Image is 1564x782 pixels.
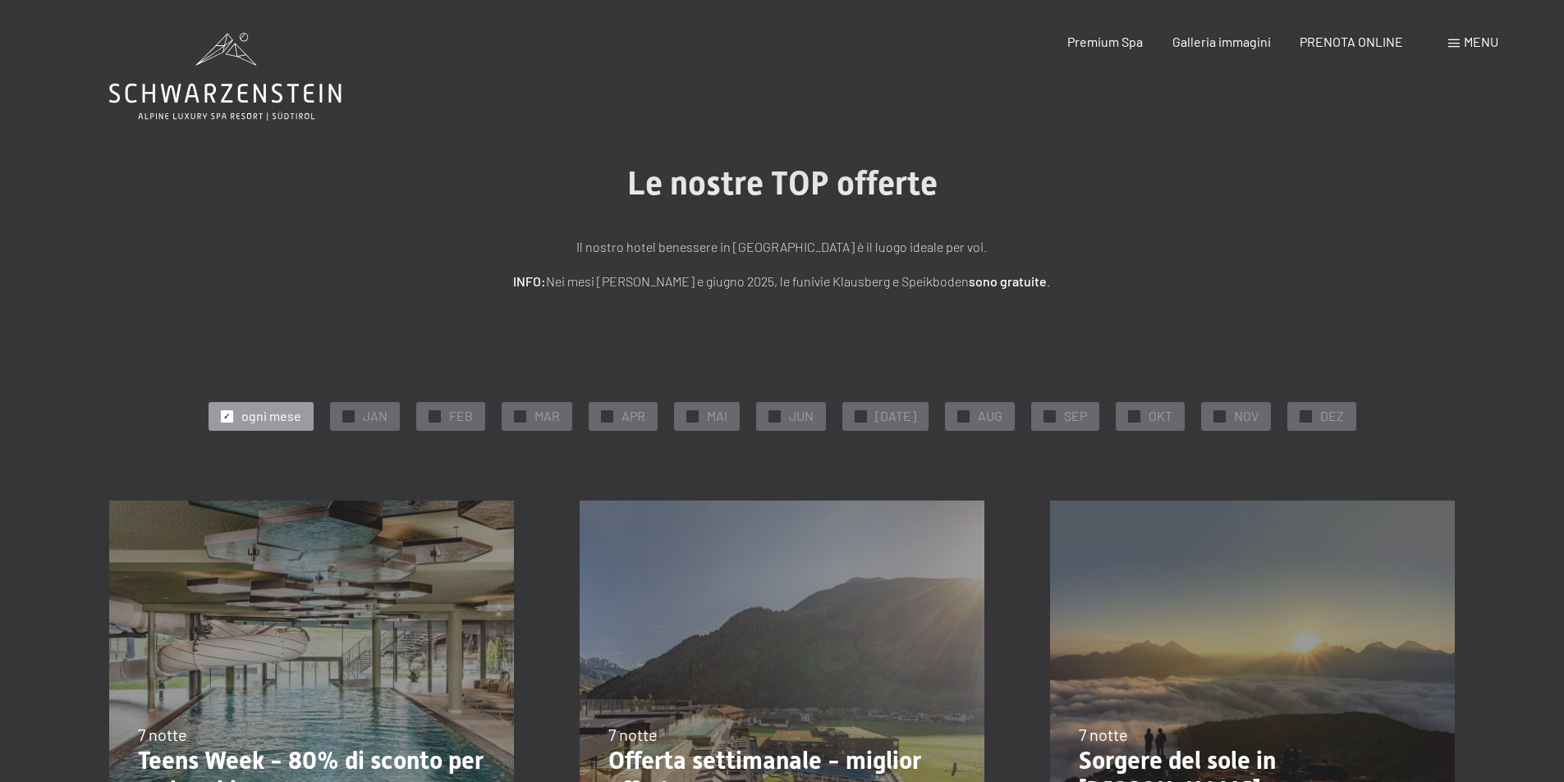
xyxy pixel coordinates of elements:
[608,725,658,744] span: 7 notte
[1216,410,1222,422] span: ✓
[875,407,916,425] span: [DATE]
[1149,407,1172,425] span: OKT
[513,273,546,289] strong: INFO:
[241,407,301,425] span: ogni mese
[603,410,610,422] span: ✓
[1234,407,1259,425] span: NOV
[1064,407,1087,425] span: SEP
[372,271,1193,292] p: Nei mesi [PERSON_NAME] e giugno 2025, le funivie Klausberg e Speikboden .
[138,725,187,744] span: 7 notte
[1302,410,1309,422] span: ✓
[345,410,351,422] span: ✓
[1067,34,1143,49] a: Premium Spa
[534,407,560,425] span: MAR
[621,407,645,425] span: APR
[969,273,1047,289] strong: sono gratuite
[516,410,523,422] span: ✓
[789,407,814,425] span: JUN
[627,164,938,203] span: Le nostre TOP offerte
[449,407,473,425] span: FEB
[960,410,966,422] span: ✓
[1320,407,1344,425] span: DEZ
[223,410,230,422] span: ✓
[978,407,1002,425] span: AUG
[1079,725,1128,744] span: 7 notte
[1131,410,1137,422] span: ✓
[707,407,727,425] span: MAI
[1046,410,1053,422] span: ✓
[857,410,864,422] span: ✓
[771,410,777,422] span: ✓
[689,410,695,422] span: ✓
[1300,34,1403,49] a: PRENOTA ONLINE
[372,236,1193,258] p: Il nostro hotel benessere in [GEOGRAPHIC_DATA] è il luogo ideale per voi.
[363,407,388,425] span: JAN
[1464,34,1498,49] span: Menu
[1172,34,1271,49] a: Galleria immagini
[431,410,438,422] span: ✓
